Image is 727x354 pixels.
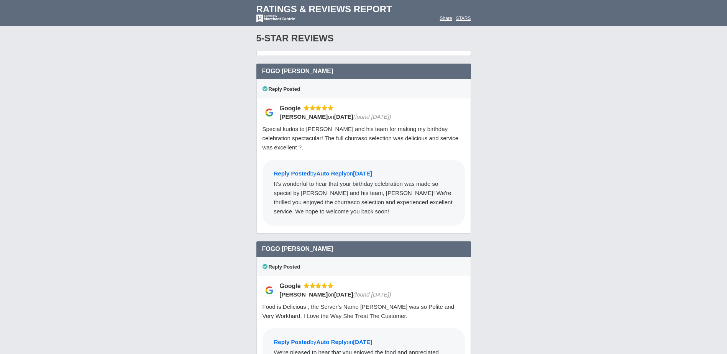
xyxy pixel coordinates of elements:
img: Google [263,106,276,119]
div: on [280,113,460,121]
span: [PERSON_NAME] [280,113,328,120]
span: (found [DATE]) [353,291,391,298]
div: by on [274,338,453,348]
span: [DATE] [353,339,372,345]
span: Reply Posted [263,264,300,270]
span: [DATE] [334,291,353,298]
span: | [453,16,455,21]
span: [DATE] [334,113,353,120]
span: Fogo [PERSON_NAME] [262,246,333,252]
span: Auto Reply [316,170,346,177]
span: Reply Posted [274,339,310,345]
div: by on [274,169,453,179]
div: Google [280,104,304,112]
div: Google [280,282,304,290]
span: Food is Delicious , the Server’s Name [PERSON_NAME] was so Polite and Very Workhard, I Love the W... [263,303,454,319]
span: (found [DATE]) [353,113,391,120]
a: STARS [456,16,471,21]
span: Auto Reply [316,339,346,345]
span: Special kudos to [PERSON_NAME] and his team for making my birthday celebration spectacular! The f... [263,126,459,151]
img: mc-powered-by-logo-white-103.png [256,15,296,22]
span: Reply Posted [263,86,300,92]
span: [PERSON_NAME] [280,291,328,298]
div: 5-Star Reviews [256,26,471,51]
img: Google [263,284,276,297]
span: [DATE] [353,170,372,177]
div: It's wonderful to hear that your birthday celebration was made so special by [PERSON_NAME] and hi... [274,179,453,216]
a: Share [440,16,452,21]
span: Fogo [PERSON_NAME] [262,68,333,74]
div: on [280,290,460,298]
span: Reply Posted [274,170,310,177]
